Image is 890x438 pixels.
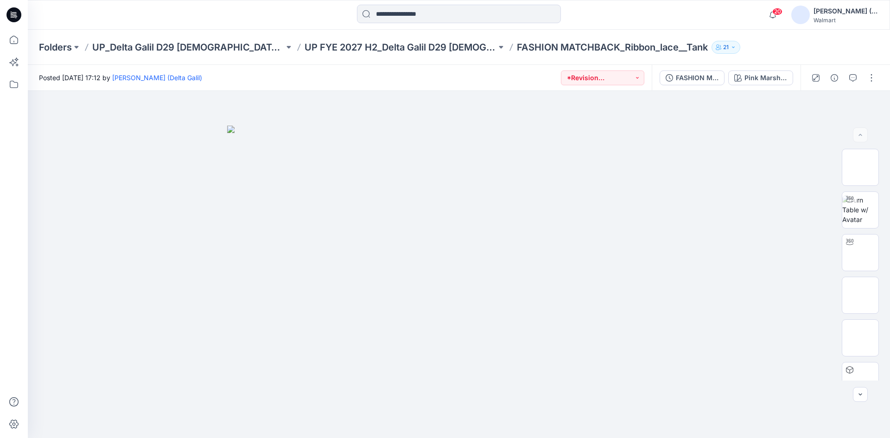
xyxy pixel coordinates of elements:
[112,74,202,82] a: [PERSON_NAME] (Delta Galil)
[827,70,842,85] button: Details
[92,41,284,54] a: UP_Delta Galil D29 [DEMOGRAPHIC_DATA] NOBO Intimates
[772,8,782,15] span: 20
[676,73,718,83] div: FASHION MATCHBACK_Ribbon_lace__Tank
[744,73,787,83] div: Pink Marshmellow
[712,41,740,54] button: 21
[660,70,725,85] button: FASHION MATCHBACK_Ribbon_lace__Tank
[723,42,729,52] p: 21
[842,195,878,224] img: Turn Table w/ Avatar
[305,41,496,54] a: UP FYE 2027 H2_Delta Galil D29 [DEMOGRAPHIC_DATA] NOBO Bras
[517,41,708,54] p: FASHION MATCHBACK_Ribbon_lace__Tank
[791,6,810,24] img: avatar
[814,6,878,17] div: [PERSON_NAME] (Delta Galil)
[39,73,202,83] span: Posted [DATE] 17:12 by
[728,70,793,85] button: Pink Marshmellow
[814,17,878,24] div: Walmart
[39,41,72,54] a: Folders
